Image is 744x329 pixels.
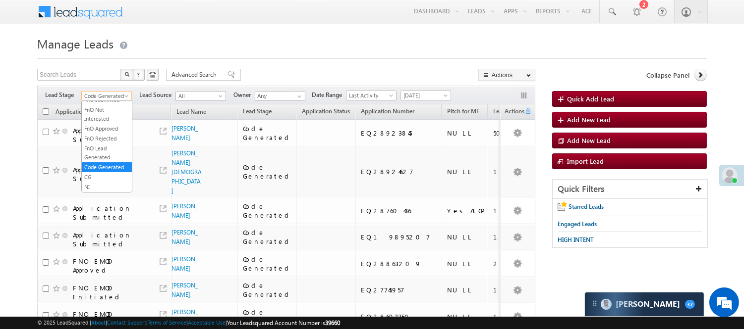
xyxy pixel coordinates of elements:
a: Code Generated [81,91,132,101]
a: Show All Items [292,92,304,101]
a: CG [82,173,132,182]
span: Pitch for MF [447,107,479,115]
span: Import Lead [567,157,604,165]
a: [PERSON_NAME] [172,125,198,141]
a: [PERSON_NAME] [172,202,198,219]
div: Application Submitted [73,126,147,144]
textarea: Type your message and hit 'Enter' [13,92,181,248]
div: NULL [447,285,483,294]
a: Last Activity [346,91,397,100]
span: Lead Score [493,107,522,115]
span: Lead Source [139,91,175,99]
div: NULL [447,259,483,268]
a: [PERSON_NAME][DEMOGRAPHIC_DATA] [172,149,202,194]
div: Code Generated [243,308,292,326]
a: Application Status [297,106,355,119]
div: EQ28863209 [361,259,437,268]
div: Application Submitted [73,165,147,183]
span: Application Status New [56,108,117,115]
div: 100 [493,206,530,215]
a: Pitch for MF [442,106,484,119]
div: FNO EMOD Approved [73,257,147,275]
a: FnO Approved [82,124,132,133]
div: Code Generated [243,163,292,181]
div: EQ28923845 [361,129,437,138]
div: NULL [447,167,483,176]
span: Starred Leads [569,203,604,210]
a: Terms of Service [148,319,186,326]
img: d_60004797649_company_0_60004797649 [17,52,42,65]
a: Application Status New (sorted ascending) [51,106,131,119]
div: NULL [447,129,483,138]
a: [PERSON_NAME] [172,229,198,245]
span: Code Generated [82,92,129,100]
span: Advanced Search [172,70,220,79]
div: EQ28760436 [361,206,437,215]
span: Owner [233,91,255,99]
div: Code Generated [243,281,292,299]
input: Type to Search [255,91,305,101]
span: Collapse Panel [646,71,689,80]
a: [PERSON_NAME] [172,282,198,298]
a: About [91,319,106,326]
div: 150 [493,167,530,176]
div: EQ28924627 [361,167,437,176]
img: Search [124,72,129,77]
a: [PERSON_NAME] [172,308,198,325]
a: Lead Stage [238,106,277,119]
em: Start Chat [135,256,180,270]
span: Application Status [302,107,350,115]
span: Add New Lead [567,115,611,124]
a: Acceptable Use [188,319,226,326]
img: Carter [601,299,612,310]
span: Manage Leads [37,36,114,51]
div: carter-dragCarter[PERSON_NAME]37 [584,292,704,317]
span: HIGH INTENT [558,236,594,243]
div: FNO EMOD Initiated [73,283,147,301]
span: Actions [501,106,524,119]
input: Check all records [43,108,49,115]
a: FnO Not Interested [82,105,132,123]
div: 150 [493,312,530,321]
button: Actions [478,69,535,81]
span: Lead Stage [243,107,272,115]
img: carter-drag [591,299,599,307]
a: Application Number [356,106,419,119]
span: ? [137,70,141,79]
span: © 2025 LeadSquared | | | | | [37,318,340,328]
span: Lead Stage [45,91,81,99]
a: Contact Support [107,319,146,326]
a: Lead Name [172,106,211,119]
div: NULL [447,312,483,321]
span: Last Activity [346,91,394,100]
div: 100 [493,233,530,241]
a: FnO Rejected [82,134,132,143]
a: All [175,91,226,101]
div: Yes_ALCP [447,206,483,215]
div: Code Generated [243,228,292,246]
div: 50 [493,129,530,138]
a: [DATE] [401,91,451,100]
div: EQ19895207 [361,233,437,241]
span: Add New Lead [567,136,611,144]
div: FNO EMOD Initiated [73,310,147,328]
div: Application Submitted [73,204,147,222]
span: Quick Add Lead [567,94,614,103]
div: Quick Filters [553,180,707,199]
span: All [176,92,223,100]
div: Chat with us now [52,52,167,65]
span: Engaged Leads [558,220,597,228]
div: 150 [493,285,530,294]
div: Application Submitted [73,231,147,248]
div: EQ28693350 [361,312,437,321]
div: 200 [493,259,530,268]
a: Lead Score [488,106,527,119]
span: Date Range [312,91,346,99]
span: [DATE] [401,91,448,100]
div: Code Generated [243,202,292,220]
div: Code Generated [243,255,292,273]
div: NULL [447,233,483,241]
span: Carter [616,299,680,309]
div: EQ27745957 [361,285,437,294]
a: [PERSON_NAME] [172,255,198,272]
